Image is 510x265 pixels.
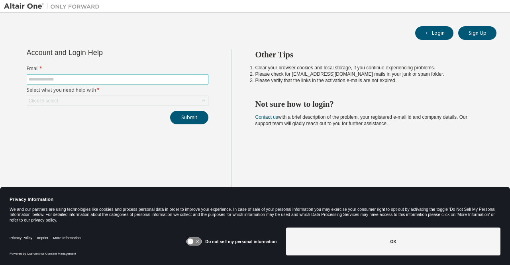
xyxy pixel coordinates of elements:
div: Click to select [29,98,58,104]
button: Submit [170,111,208,124]
button: Sign Up [458,26,496,40]
label: Email [27,65,208,72]
a: Contact us [255,114,278,120]
span: with a brief description of the problem, your registered e-mail id and company details. Our suppo... [255,114,467,126]
div: Account and Login Help [27,49,172,56]
img: Altair One [4,2,104,10]
li: Please check for [EMAIL_ADDRESS][DOMAIN_NAME] mails in your junk or spam folder. [255,71,483,77]
li: Clear your browser cookies and local storage, if you continue experiencing problems. [255,65,483,71]
label: Select what you need help with [27,87,208,93]
button: Login [415,26,453,40]
h2: Not sure how to login? [255,99,483,109]
li: Please verify that the links in the activation e-mails are not expired. [255,77,483,84]
h2: Other Tips [255,49,483,60]
div: Click to select [27,96,208,106]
